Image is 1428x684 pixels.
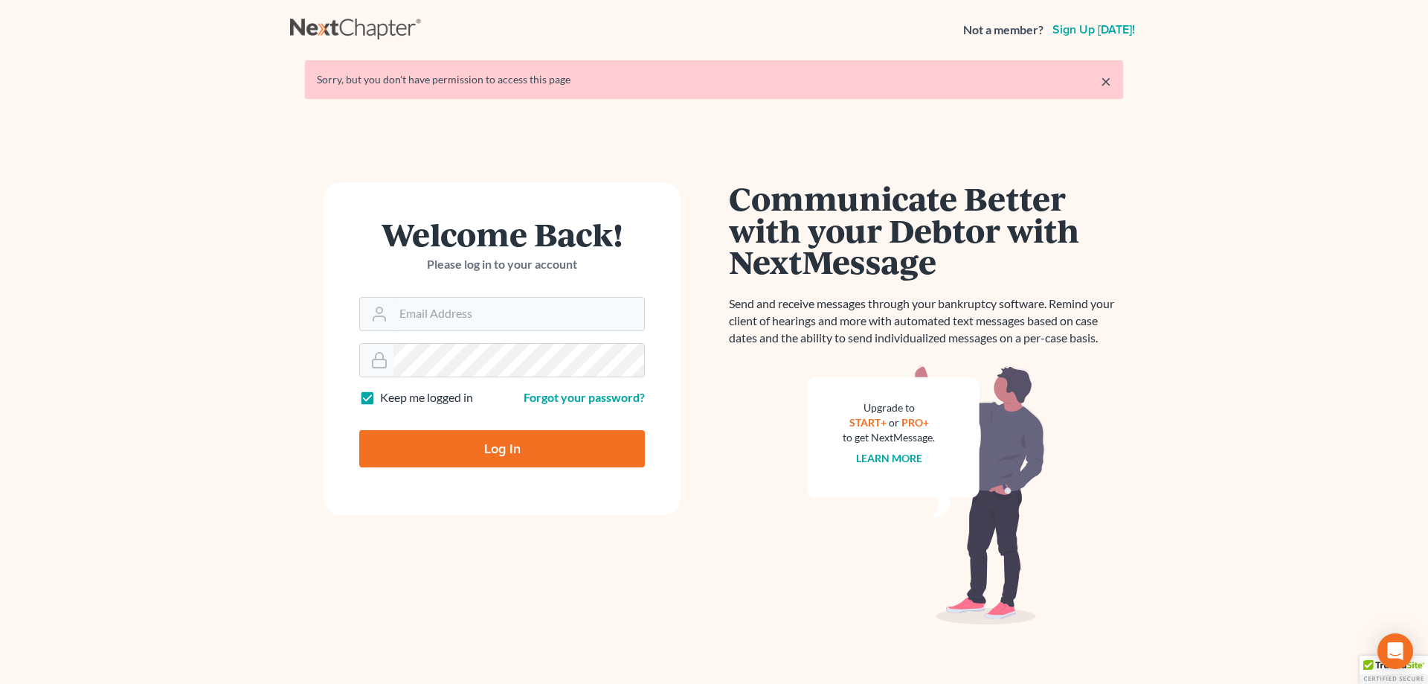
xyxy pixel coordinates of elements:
label: Keep me logged in [380,389,473,406]
a: PRO+ [901,416,929,429]
p: Send and receive messages through your bankruptcy software. Remind your client of hearings and mo... [729,295,1123,347]
a: × [1101,72,1111,90]
div: to get NextMessage. [843,430,935,445]
a: Learn more [856,452,922,464]
a: START+ [849,416,887,429]
strong: Not a member? [963,22,1043,39]
span: or [889,416,899,429]
div: TrustedSite Certified [1360,656,1428,684]
h1: Communicate Better with your Debtor with NextMessage [729,182,1123,278]
div: Upgrade to [843,400,935,415]
input: Log In [359,430,645,467]
a: Sign up [DATE]! [1049,24,1138,36]
img: nextmessage_bg-59042aed3d76b12b5cd301f8e5b87938c9018125f34e5fa2b7a6b67550977c72.svg [807,365,1045,625]
div: Open Intercom Messenger [1377,633,1413,669]
h1: Welcome Back! [359,218,645,250]
input: Email Address [393,298,644,330]
div: Sorry, but you don't have permission to access this page [317,72,1111,87]
a: Forgot your password? [524,390,645,404]
p: Please log in to your account [359,256,645,273]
